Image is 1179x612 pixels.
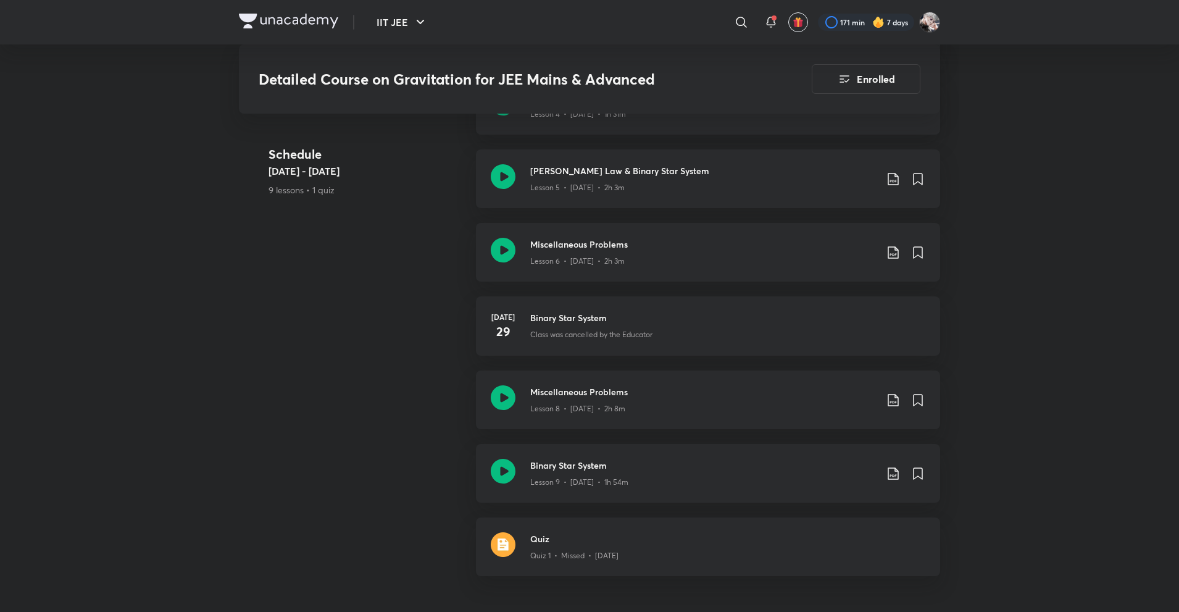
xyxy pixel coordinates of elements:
p: Class was cancelled by the Educator [530,329,652,340]
a: Company Logo [239,14,338,31]
button: Enrolled [812,64,920,94]
a: Miscellaneous ProblemsLesson 8 • [DATE] • 2h 8m [476,371,940,444]
img: Navin Raj [919,12,940,33]
h3: Binary Star System [530,311,925,324]
a: [PERSON_NAME] Law & Binary Star SystemLesson 5 • [DATE] • 2h 3m [476,149,940,223]
img: Company Logo [239,14,338,28]
h3: Quiz [530,532,925,545]
p: Lesson 5 • [DATE] • 2h 3m [530,182,625,193]
h5: [DATE] - [DATE] [269,164,466,178]
a: Miscellaneous ProblemsLesson 6 • [DATE] • 2h 3m [476,223,940,296]
button: IIT JEE [369,10,435,35]
button: avatar [788,12,808,32]
h3: [PERSON_NAME] Law & Binary Star System [530,164,876,177]
a: Binary Star SystemLesson 9 • [DATE] • 1h 54m [476,444,940,518]
p: Lesson 8 • [DATE] • 2h 8m [530,403,625,414]
h3: Detailed Course on Gravitation for JEE Mains & Advanced [259,70,742,88]
h3: Miscellaneous Problems [530,385,876,398]
p: Lesson 6 • [DATE] • 2h 3m [530,256,625,267]
h3: Binary Star System [530,459,876,472]
h6: [DATE] [491,311,515,322]
h4: 29 [491,322,515,341]
h3: Miscellaneous Problems [530,238,876,251]
img: avatar [793,17,804,28]
p: Quiz 1 • Missed • [DATE] [530,550,619,561]
h4: Schedule [269,145,466,164]
p: 9 lessons • 1 quiz [269,183,466,196]
a: [DATE]29Binary Star SystemClass was cancelled by the Educator [476,296,940,371]
a: quizQuizQuiz 1 • Missed • [DATE] [476,518,940,591]
img: streak [872,16,885,28]
p: Lesson 4 • [DATE] • 1h 31m [530,109,626,120]
img: quiz [491,532,515,557]
p: Lesson 9 • [DATE] • 1h 54m [530,477,628,488]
